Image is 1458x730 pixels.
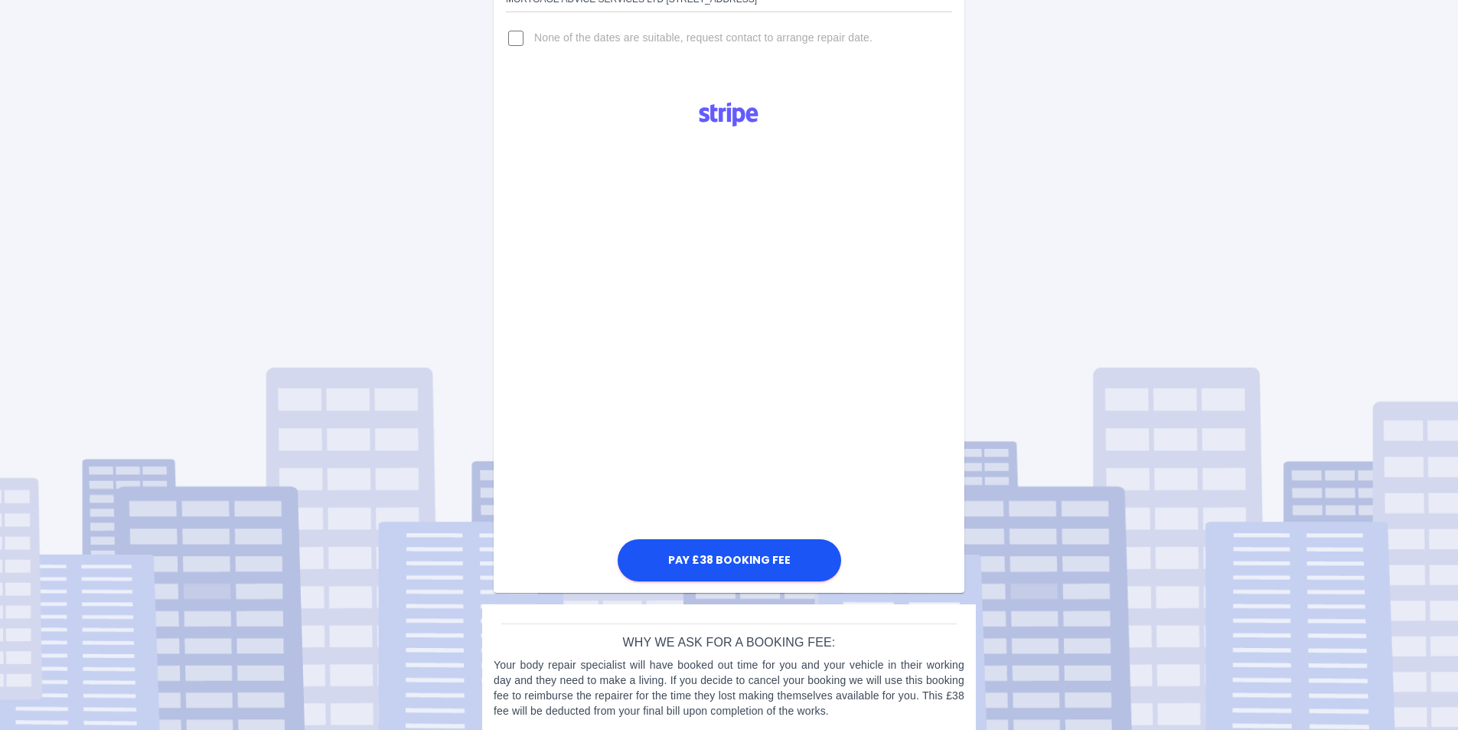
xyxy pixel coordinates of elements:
img: Logo [690,97,767,133]
iframe: Secure payment input frame [614,137,843,535]
h6: Why we ask for a booking fee: [494,632,964,653]
p: Your body repair specialist will have booked out time for you and your vehicle in their working d... [494,657,964,719]
button: Pay £38 Booking Fee [618,539,841,581]
span: None of the dates are suitable, request contact to arrange repair date. [534,31,873,46]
